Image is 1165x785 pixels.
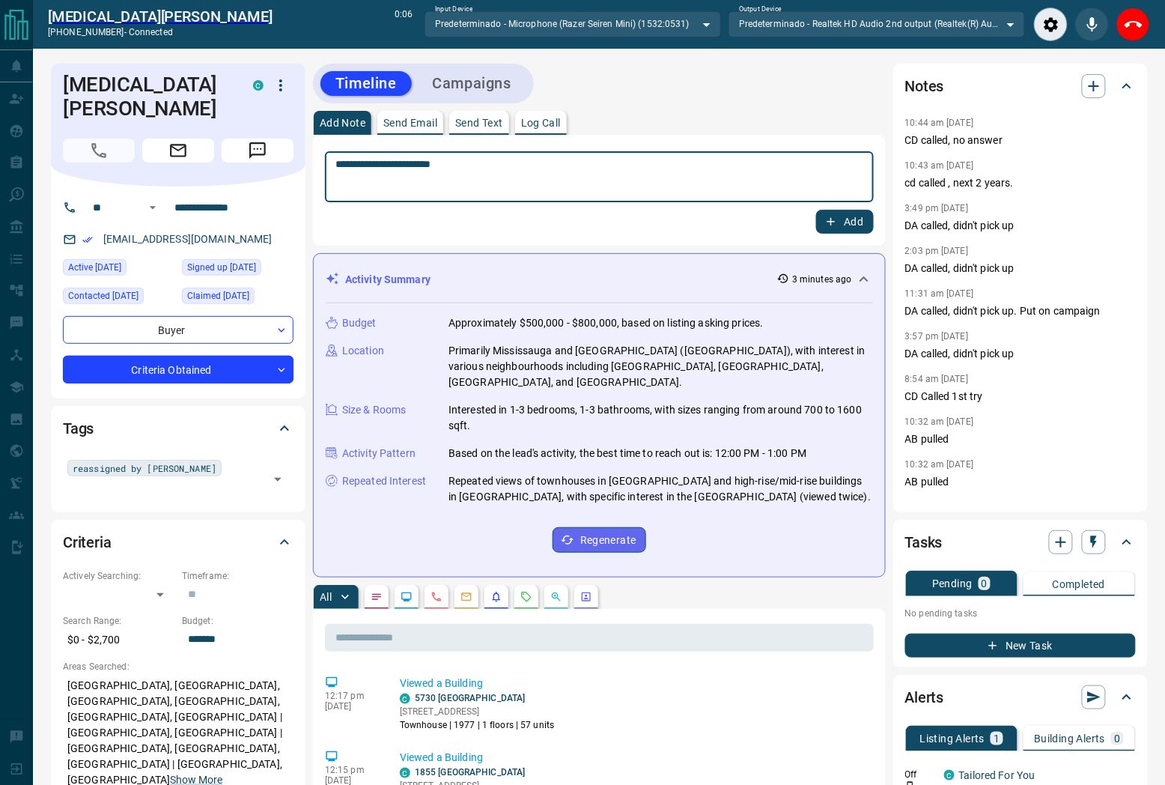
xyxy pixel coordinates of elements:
[371,591,383,603] svg: Notes
[342,473,426,489] p: Repeated Interest
[905,346,1136,362] p: DA called, didn't pick up
[521,118,561,128] p: Log Call
[448,473,873,505] p: Repeated views of townhouses in [GEOGRAPHIC_DATA] and high-rise/mid-rise buildings in [GEOGRAPHIC...
[905,679,1136,715] div: Alerts
[63,73,231,121] h1: [MEDICAL_DATA][PERSON_NAME]
[401,591,413,603] svg: Lead Browsing Activity
[905,685,944,709] h2: Alerts
[63,628,174,652] p: $0 - $2,700
[182,288,293,309] div: Tue Mar 25 2025
[73,461,216,476] span: reassigned by [PERSON_NAME]
[553,527,646,553] button: Regenerate
[325,701,377,712] p: [DATE]
[490,591,502,603] svg: Listing Alerts
[905,431,1136,447] p: AB pulled
[982,578,988,589] p: 0
[415,693,525,703] a: 5730 [GEOGRAPHIC_DATA]
[905,602,1136,625] p: No pending tasks
[905,768,935,781] p: Off
[342,315,377,331] p: Budget
[400,694,410,704] div: condos.ca
[905,524,1136,560] div: Tasks
[905,203,969,213] p: 3:49 pm [DATE]
[182,614,293,628] p: Budget:
[944,770,955,781] div: condos.ca
[68,260,121,275] span: Active [DATE]
[320,592,332,602] p: All
[994,733,1000,744] p: 1
[905,474,1136,490] p: AB pulled
[142,139,214,163] span: Email
[932,578,973,589] p: Pending
[816,210,873,234] button: Add
[63,569,174,583] p: Actively Searching:
[182,259,293,280] div: Sun Mar 03 2019
[905,416,974,427] p: 10:32 am [DATE]
[400,676,868,691] p: Viewed a Building
[418,71,526,96] button: Campaigns
[1075,7,1109,41] div: Mute
[905,118,974,128] p: 10:44 am [DATE]
[905,68,1136,104] div: Notes
[425,11,721,37] div: Predeterminado - Microphone (Razer Seiren Mini) (1532:0531)
[550,591,562,603] svg: Opportunities
[1114,733,1120,744] p: 0
[63,288,174,309] div: Tue Oct 14 2025
[905,331,969,342] p: 3:57 pm [DATE]
[905,634,1136,658] button: New Task
[187,288,249,303] span: Claimed [DATE]
[400,750,868,766] p: Viewed a Building
[905,74,944,98] h2: Notes
[253,80,264,91] div: condos.ca
[905,218,1136,234] p: DA called, didn't pick up
[63,410,293,446] div: Tags
[905,261,1136,276] p: DA called, didn't pick up
[222,139,293,163] span: Message
[905,303,1136,319] p: DA called, didn't pick up. Put on campaign
[63,660,293,673] p: Areas Searched:
[728,11,1025,37] div: Predeterminado - Realtek HD Audio 2nd output (Realtek(R) Audio)
[144,198,162,216] button: Open
[63,530,112,554] h2: Criteria
[320,71,412,96] button: Timeline
[267,469,288,490] button: Open
[905,246,969,256] p: 2:03 pm [DATE]
[48,7,273,25] a: [MEDICAL_DATA][PERSON_NAME]
[415,767,525,778] a: 1855 [GEOGRAPHIC_DATA]
[63,524,293,560] div: Criteria
[383,118,437,128] p: Send Email
[435,4,473,14] label: Input Device
[905,502,969,512] p: 3:38 pm [DATE]
[342,446,416,461] p: Activity Pattern
[431,591,442,603] svg: Calls
[920,733,985,744] p: Listing Alerts
[342,343,384,359] p: Location
[400,768,410,778] div: condos.ca
[520,591,532,603] svg: Requests
[82,234,93,245] svg: Email Verified
[448,315,764,331] p: Approximately $500,000 - $800,000, based on listing asking prices.
[103,233,273,245] a: [EMAIL_ADDRESS][DOMAIN_NAME]
[448,343,873,390] p: Primarily Mississauga and [GEOGRAPHIC_DATA] ([GEOGRAPHIC_DATA]), with interest in various neighbo...
[342,402,407,418] p: Size & Rooms
[905,459,974,470] p: 10:32 am [DATE]
[325,691,377,701] p: 12:17 pm
[1053,579,1106,589] p: Completed
[400,718,554,732] p: Townhouse | 1977 | 1 floors | 57 units
[326,266,873,294] div: Activity Summary3 minutes ago
[325,765,377,775] p: 12:15 pm
[905,160,974,171] p: 10:43 am [DATE]
[63,356,293,384] div: Criteria Obtained
[905,389,1136,404] p: CD Called 1st try
[395,7,413,41] p: 0:06
[905,374,969,384] p: 8:54 am [DATE]
[63,614,174,628] p: Search Range:
[1116,7,1150,41] div: End Call
[448,402,873,434] p: Interested in 1-3 bedrooms, 1-3 bathrooms, with sizes ranging from around 700 to 1600 sqft.
[182,569,293,583] p: Timeframe:
[448,446,806,461] p: Based on the lead's activity, the best time to reach out is: 12:00 PM - 1:00 PM
[580,591,592,603] svg: Agent Actions
[63,316,293,344] div: Buyer
[455,118,503,128] p: Send Text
